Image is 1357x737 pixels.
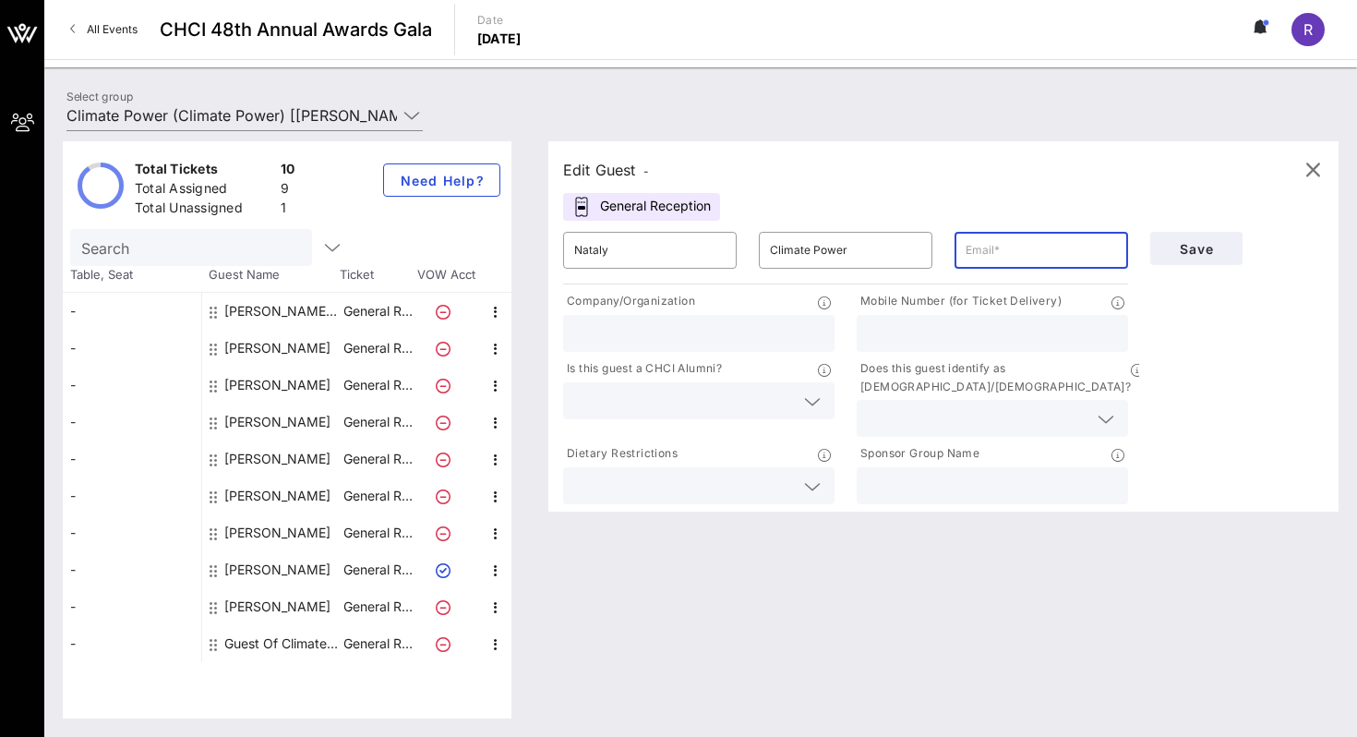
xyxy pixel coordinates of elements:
[224,625,341,662] div: Guest Of Climate Power
[66,90,133,103] label: Select group
[1303,20,1313,39] span: R
[341,293,414,330] p: General R…
[63,477,201,514] div: -
[966,236,1117,265] input: Email*
[1165,241,1228,257] span: Save
[770,236,921,265] input: Last Name*
[341,404,414,441] p: General R…
[87,22,138,36] span: All Events
[341,477,414,514] p: General R…
[563,292,695,311] p: Company/Organization
[281,199,295,222] div: 1
[63,588,201,625] div: -
[63,266,201,284] span: Table, Seat
[224,477,330,514] div: Marlene Ramirez
[643,164,649,178] span: -
[224,441,330,477] div: Mark Magaña
[1150,232,1243,265] button: Save
[224,514,330,551] div: Rubí Martínez
[63,441,201,477] div: -
[563,444,678,464] p: Dietary Restrictions
[341,514,414,551] p: General R…
[574,236,726,265] input: First Name*
[224,293,341,330] div: Frederick Velez III Burgos
[224,330,330,367] div: Jorge Gonzalez
[414,266,478,284] span: VOW Acct
[399,173,485,188] span: Need Help?
[63,404,201,441] div: -
[281,160,295,183] div: 10
[383,163,500,197] button: Need Help?
[63,367,201,404] div: -
[160,16,432,43] span: CHCI 48th Annual Awards Gala
[563,359,722,379] p: Is this guest a CHCI Alumni?
[224,588,330,625] div: Sabrina Rodriguez
[341,441,414,477] p: General R…
[341,367,414,404] p: General R…
[59,15,149,44] a: All Events
[63,514,201,551] div: -
[563,157,649,183] div: Edit Guest
[341,330,414,367] p: General R…
[63,330,201,367] div: -
[340,266,414,284] span: Ticket
[857,444,979,464] p: Sponsor Group Name
[341,551,414,588] p: General R…
[135,199,273,222] div: Total Unassigned
[224,404,330,441] div: Maria Reynoso
[341,588,414,625] p: General R…
[477,30,522,48] p: [DATE]
[63,551,201,588] div: -
[1291,13,1325,46] div: R
[477,11,522,30] p: Date
[135,160,273,183] div: Total Tickets
[341,625,414,662] p: General R…
[857,292,1062,311] p: Mobile Number (for Ticket Delivery)
[563,193,720,221] div: General Reception
[63,625,201,662] div: -
[63,293,201,330] div: -
[281,179,295,202] div: 9
[224,367,330,404] div: Julio Ricardo Varela
[201,266,340,284] span: Guest Name
[857,359,1131,396] p: Does this guest identify as [DEMOGRAPHIC_DATA]/[DEMOGRAPHIC_DATA]?
[224,551,330,588] div: Rubi Martinez
[135,179,273,202] div: Total Assigned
